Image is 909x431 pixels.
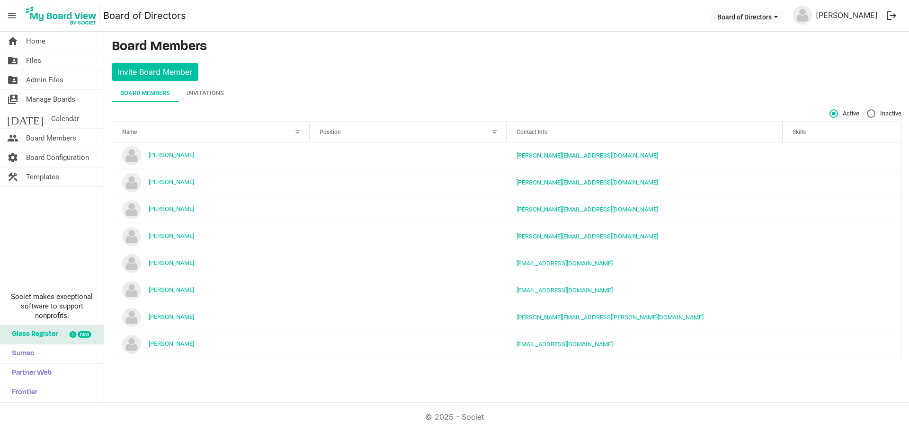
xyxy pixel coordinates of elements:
span: folder_shared [7,70,18,89]
a: [PERSON_NAME] [149,232,194,239]
a: [PERSON_NAME] [149,178,194,185]
span: construction [7,167,18,186]
span: home [7,32,18,51]
button: Invite Board Member [112,63,198,81]
img: no-profile-picture.svg [122,281,141,300]
td: column header Position [310,250,507,277]
td: mauraalice53@gmail.com is template cell column header Contact Info [507,277,783,304]
td: beth@recoveryresourcescolorado.org is template cell column header Contact Info [507,142,783,169]
a: [PERSON_NAME][EMAIL_ADDRESS][PERSON_NAME][DOMAIN_NAME] [517,314,704,321]
span: Templates [26,167,59,186]
a: [PERSON_NAME][EMAIL_ADDRESS][DOMAIN_NAME] [517,206,658,213]
td: henry@maxwellrecoveryservices.com is template cell column header Contact Info [507,196,783,223]
span: Partner Web [7,364,52,383]
button: logout [882,6,901,26]
td: janelle@recoveryresourcescolorado.org is template cell column header Contact Info [507,223,783,250]
img: no-profile-picture.svg [122,146,141,165]
td: Scott Ziegler is template cell column header Name [112,331,310,358]
span: Board Configuration [26,148,89,167]
img: no-profile-picture.svg [122,200,141,219]
td: Beth Berkeley is template cell column header Name [112,142,310,169]
td: Janelle Duhon is template cell column header Name [112,223,310,250]
a: Board of Directors [103,6,186,25]
td: is template cell column header Skills [783,331,901,358]
span: Files [26,51,41,70]
a: [PERSON_NAME] [149,286,194,293]
a: [PERSON_NAME] [149,205,194,212]
td: monica.brutout@eaglecounty.us is template cell column header Contact Info [507,304,783,331]
img: no-profile-picture.svg [122,227,141,246]
div: Invitations [187,88,224,98]
span: Board Members [26,129,76,148]
a: My Board View Logo [23,4,103,27]
span: Societ makes exceptional software to support nonprofits. [4,292,99,320]
span: Manage Boards [26,90,75,109]
div: tab-header [112,85,901,102]
img: no-profile-picture.svg [122,254,141,273]
td: denise@harfordaccountingservices.com is template cell column header Contact Info [507,169,783,196]
td: Denise Harford is template cell column header Name [112,169,310,196]
img: no-profile-picture.svg [793,6,812,25]
div: Board Members [120,88,170,98]
span: people [7,129,18,148]
span: Active [829,109,859,118]
a: [PERSON_NAME] [812,6,882,25]
td: column header Position [310,169,507,196]
img: no-profile-picture.svg [122,335,141,354]
div: new [78,331,91,338]
span: switch_account [7,90,18,109]
a: [PERSON_NAME][EMAIL_ADDRESS][DOMAIN_NAME] [517,233,658,240]
span: menu [3,7,21,25]
td: Maura Masters is template cell column header Name [112,277,310,304]
span: Contact Info [517,129,548,135]
a: [PERSON_NAME][EMAIL_ADDRESS][DOMAIN_NAME] [517,152,658,159]
td: is template cell column header Skills [783,304,901,331]
span: Admin Files [26,70,63,89]
span: Position [320,129,341,135]
span: settings [7,148,18,167]
h3: Board Members [112,39,901,55]
span: folder_shared [7,51,18,70]
td: sziegler@plhealth.com is template cell column header Contact Info [507,331,783,358]
a: [EMAIL_ADDRESS][DOMAIN_NAME] [517,341,613,348]
td: is template cell column header Skills [783,196,901,223]
a: [PERSON_NAME] [149,340,194,347]
a: [EMAIL_ADDRESS][DOMAIN_NAME] [517,260,613,267]
span: Calendar [51,109,79,128]
span: Glass Register [7,325,58,344]
span: Frontier [7,383,37,402]
td: column header Position [310,331,507,358]
td: is template cell column header Skills [783,250,901,277]
a: © 2025 - Societ [425,412,484,422]
img: no-profile-picture.svg [122,308,141,327]
td: Monica Brutout is template cell column header Name [112,304,310,331]
img: no-profile-picture.svg [122,173,141,192]
td: is template cell column header Skills [783,169,901,196]
td: is template cell column header Skills [783,142,901,169]
a: [PERSON_NAME] [149,259,194,266]
span: Inactive [867,109,901,118]
span: Sumac [7,344,34,363]
span: Name [122,129,137,135]
td: Henry Maxwell is template cell column header Name [112,196,310,223]
td: is template cell column header Skills [783,223,901,250]
span: [DATE] [7,109,44,128]
td: is template cell column header Skills [783,277,901,304]
span: Home [26,32,45,51]
td: column header Position [310,142,507,169]
td: column header Position [310,277,507,304]
span: Skills [793,129,806,135]
a: [PERSON_NAME][EMAIL_ADDRESS][DOMAIN_NAME] [517,179,658,186]
td: jrollins@mvfpsportsmed.com is template cell column header Contact Info [507,250,783,277]
button: Board of Directors dropdownbutton [711,10,784,23]
a: [EMAIL_ADDRESS][DOMAIN_NAME] [517,287,613,294]
a: [PERSON_NAME] [149,313,194,320]
td: column header Position [310,304,507,331]
a: [PERSON_NAME] [149,151,194,158]
td: column header Position [310,196,507,223]
td: Jarid Rollins is template cell column header Name [112,250,310,277]
img: My Board View Logo [23,4,99,27]
td: column header Position [310,223,507,250]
